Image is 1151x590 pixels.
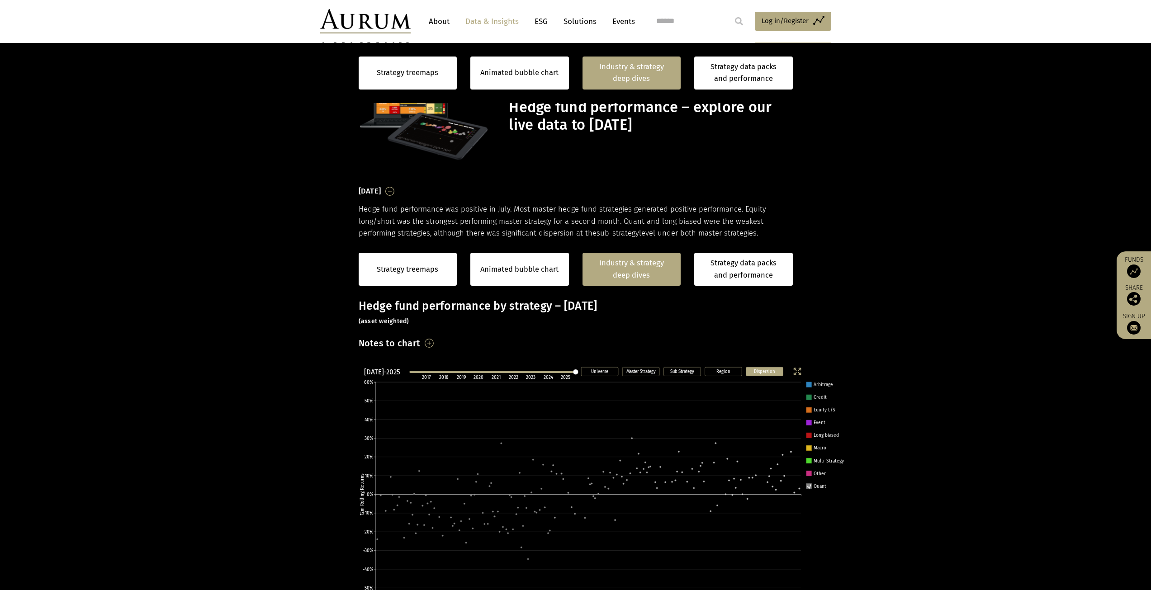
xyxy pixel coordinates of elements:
[559,13,601,30] a: Solutions
[320,9,411,33] img: Aurum
[359,335,421,351] h3: Notes to chart
[359,184,381,198] h3: [DATE]
[755,12,831,31] a: Log in/Register
[608,13,635,30] a: Events
[359,299,793,326] h3: Hedge fund performance by strategy – [DATE]
[694,57,793,90] a: Strategy data packs and performance
[583,57,681,90] a: Industry & strategy deep dives
[730,12,748,30] input: Submit
[359,203,793,239] p: Hedge fund performance was positive in July. Most master hedge fund strategies generated positive...
[359,317,409,325] small: (asset weighted)
[1121,312,1146,335] a: Sign up
[1127,292,1141,306] img: Share this post
[530,13,552,30] a: ESG
[424,13,454,30] a: About
[1127,264,1141,278] img: Access Funds
[461,13,523,30] a: Data & Insights
[1127,321,1141,335] img: Sign up to our newsletter
[377,67,438,79] a: Strategy treemaps
[583,253,681,286] a: Industry & strategy deep dives
[597,229,639,237] span: sub-strategy
[1121,256,1146,278] a: Funds
[694,253,793,286] a: Strategy data packs and performance
[480,67,559,79] a: Animated bubble chart
[509,99,790,134] h1: Hedge fund performance – explore our live data to [DATE]
[377,264,438,275] a: Strategy treemaps
[1121,285,1146,306] div: Share
[762,15,809,26] span: Log in/Register
[480,264,559,275] a: Animated bubble chart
